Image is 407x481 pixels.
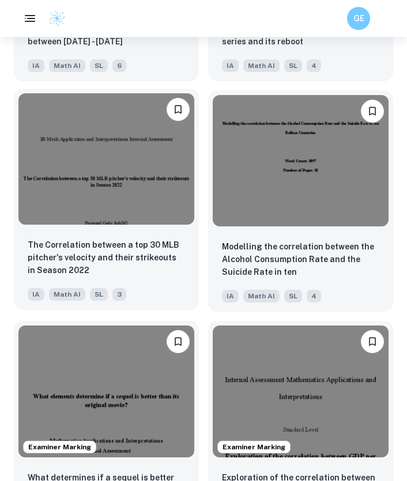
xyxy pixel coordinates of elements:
[208,90,393,312] a: BookmarkModelling the correlation between the Alcohol Consumption Rate and the Suicide Rate in te...
[218,442,290,452] span: Examiner Marking
[361,100,384,123] button: Bookmark
[307,59,321,72] span: 4
[167,330,190,353] button: Bookmark
[90,59,108,72] span: SL
[347,7,370,30] button: GE
[42,10,66,27] a: Clastify logo
[28,59,44,72] span: IA
[222,59,239,72] span: IA
[49,59,85,72] span: Math AI
[243,290,280,302] span: Math AI
[307,290,321,302] span: 4
[14,90,199,312] a: BookmarkThe Correlation between a top 30 MLB pitcher's velocity and their strikeouts in Season 20...
[243,59,280,72] span: Math AI
[112,59,126,72] span: 6
[222,240,379,279] p: Modelling the correlation between the Alcohol Consumption Rate and the Suicide Rate in ten Balkan...
[90,288,108,301] span: SL
[18,93,194,225] img: Math AI IA example thumbnail: The Correlation between a top 30 MLB pit
[48,10,66,27] img: Clastify logo
[361,330,384,353] button: Bookmark
[112,288,126,301] span: 3
[167,98,190,121] button: Bookmark
[28,238,185,277] p: The Correlation between a top 30 MLB pitcher's velocity and their strikeouts in Season 2022
[222,290,239,302] span: IA
[213,95,389,227] img: Math AI IA example thumbnail: Modelling the correlation between the Al
[284,59,302,72] span: SL
[352,12,365,25] h6: GE
[24,442,96,452] span: Examiner Marking
[18,325,194,457] img: Math AI IA example thumbnail: What determines if a sequel is better th
[49,288,85,301] span: Math AI
[284,290,302,302] span: SL
[213,325,389,457] img: Math AI IA example thumbnail: Exploration of the correlation between G
[28,288,44,301] span: IA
